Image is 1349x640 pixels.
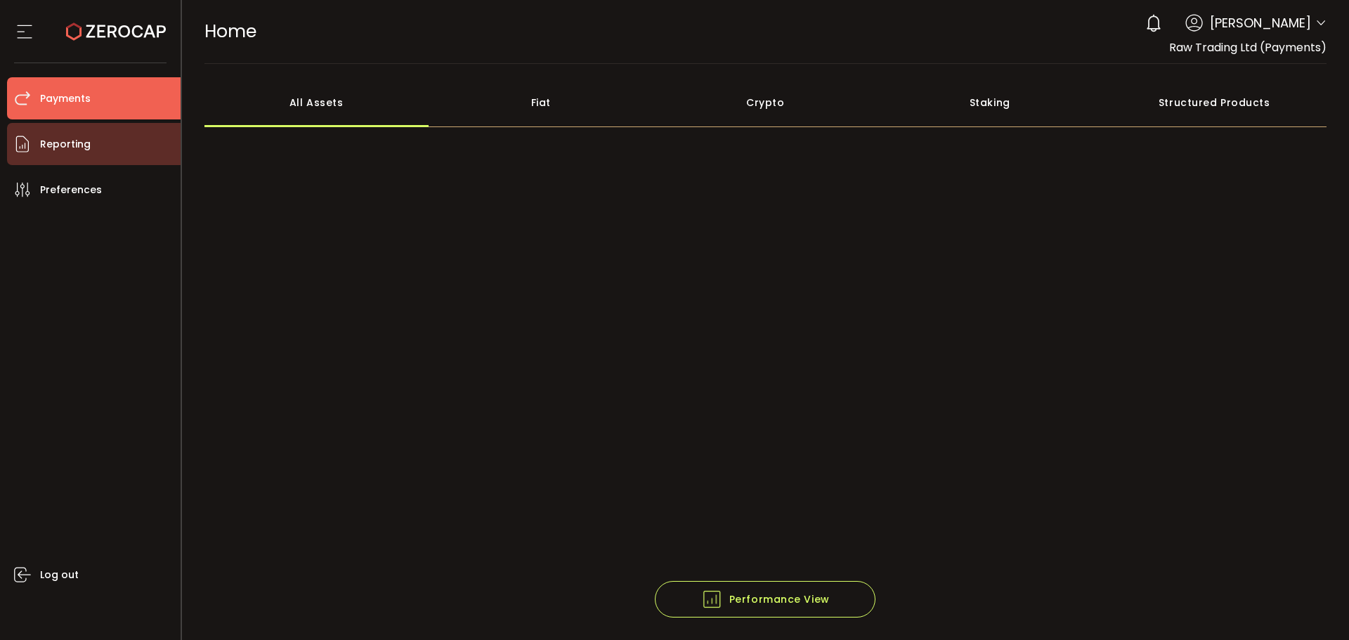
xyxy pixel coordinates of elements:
iframe: Chat Widget [1279,573,1349,640]
span: Payments [40,89,91,109]
span: [PERSON_NAME] [1210,13,1311,32]
div: All Assets [204,78,429,127]
div: Staking [878,78,1102,127]
div: Fiat [429,78,653,127]
span: Preferences [40,180,102,200]
span: Raw Trading Ltd (Payments) [1169,39,1327,55]
span: Log out [40,565,79,585]
button: Performance View [655,581,875,618]
span: Reporting [40,134,91,155]
div: Structured Products [1102,78,1327,127]
span: Performance View [701,589,830,610]
div: Crypto [653,78,878,127]
span: Home [204,19,256,44]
